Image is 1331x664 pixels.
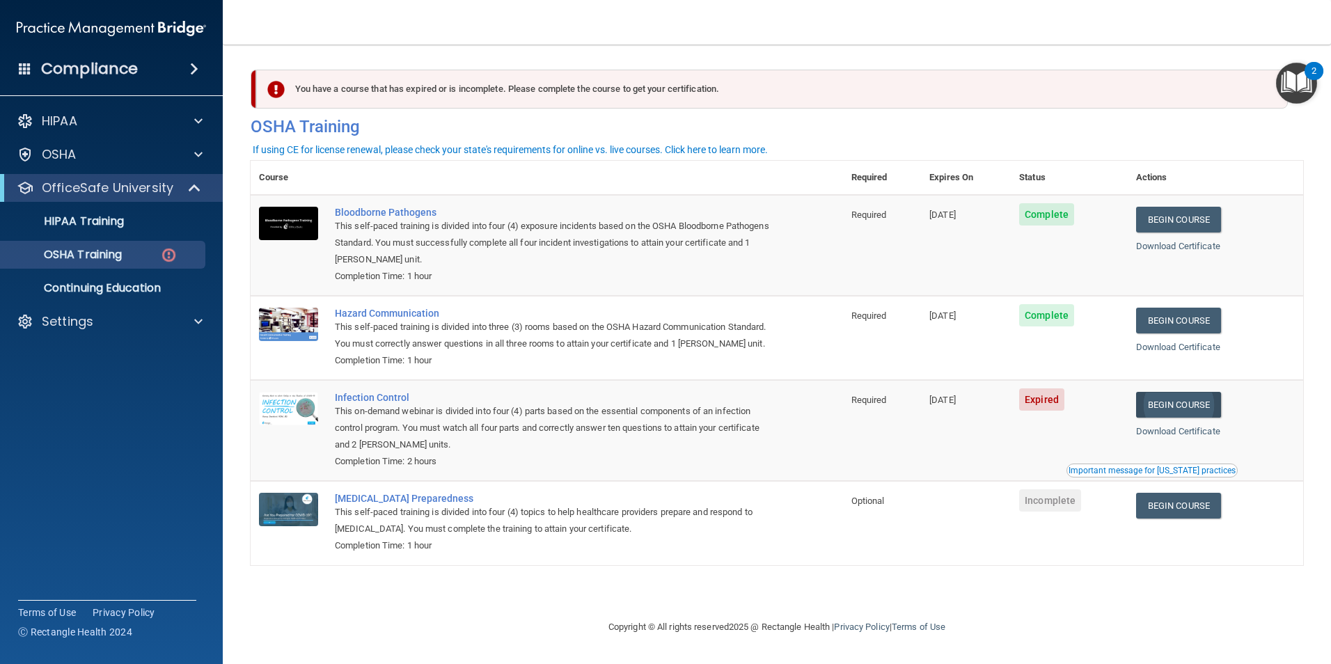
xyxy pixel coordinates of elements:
[251,117,1303,136] h4: OSHA Training
[9,214,124,228] p: HIPAA Training
[42,180,173,196] p: OfficeSafe University
[1136,308,1221,333] a: Begin Course
[335,453,773,470] div: Completion Time: 2 hours
[160,246,178,264] img: danger-circle.6113f641.png
[834,622,889,632] a: Privacy Policy
[335,319,773,352] div: This self-paced training is divided into three (3) rooms based on the OSHA Hazard Communication S...
[851,496,885,506] span: Optional
[335,493,773,504] a: [MEDICAL_DATA] Preparedness
[843,161,921,195] th: Required
[1066,464,1238,477] button: Read this if you are a dental practitioner in the state of CA
[1136,426,1220,436] a: Download Certificate
[42,313,93,330] p: Settings
[335,504,773,537] div: This self-paced training is divided into four (4) topics to help healthcare providers prepare and...
[17,113,203,129] a: HIPAA
[18,606,76,619] a: Terms of Use
[1136,241,1220,251] a: Download Certificate
[892,622,945,632] a: Terms of Use
[1019,388,1064,411] span: Expired
[253,145,768,155] div: If using CE for license renewal, please check your state's requirements for online vs. live cours...
[17,313,203,330] a: Settings
[9,248,122,262] p: OSHA Training
[93,606,155,619] a: Privacy Policy
[1019,304,1074,326] span: Complete
[1069,466,1236,475] div: Important message for [US_STATE] practices
[929,210,956,220] span: [DATE]
[1276,63,1317,104] button: Open Resource Center, 2 new notifications
[256,70,1288,109] div: You have a course that has expired or is incomplete. Please complete the course to get your certi...
[1136,342,1220,352] a: Download Certificate
[929,310,956,321] span: [DATE]
[1011,161,1128,195] th: Status
[851,310,887,321] span: Required
[1019,489,1081,512] span: Incomplete
[42,146,77,163] p: OSHA
[251,143,770,157] button: If using CE for license renewal, please check your state's requirements for online vs. live cours...
[1136,392,1221,418] a: Begin Course
[267,81,285,98] img: exclamation-circle-solid-danger.72ef9ffc.png
[17,180,202,196] a: OfficeSafe University
[335,308,773,319] a: Hazard Communication
[1136,493,1221,519] a: Begin Course
[42,113,77,129] p: HIPAA
[335,537,773,554] div: Completion Time: 1 hour
[851,210,887,220] span: Required
[929,395,956,405] span: [DATE]
[1128,161,1303,195] th: Actions
[1090,565,1314,621] iframe: Drift Widget Chat Controller
[851,395,887,405] span: Required
[335,392,773,403] a: Infection Control
[1136,207,1221,232] a: Begin Course
[9,281,199,295] p: Continuing Education
[335,218,773,268] div: This self-paced training is divided into four (4) exposure incidents based on the OSHA Bloodborne...
[41,59,138,79] h4: Compliance
[921,161,1011,195] th: Expires On
[335,268,773,285] div: Completion Time: 1 hour
[335,352,773,369] div: Completion Time: 1 hour
[17,15,206,42] img: PMB logo
[18,625,132,639] span: Ⓒ Rectangle Health 2024
[1019,203,1074,226] span: Complete
[17,146,203,163] a: OSHA
[335,207,773,218] a: Bloodborne Pathogens
[523,605,1031,649] div: Copyright © All rights reserved 2025 @ Rectangle Health | |
[1312,71,1316,89] div: 2
[335,403,773,453] div: This on-demand webinar is divided into four (4) parts based on the essential components of an inf...
[251,161,326,195] th: Course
